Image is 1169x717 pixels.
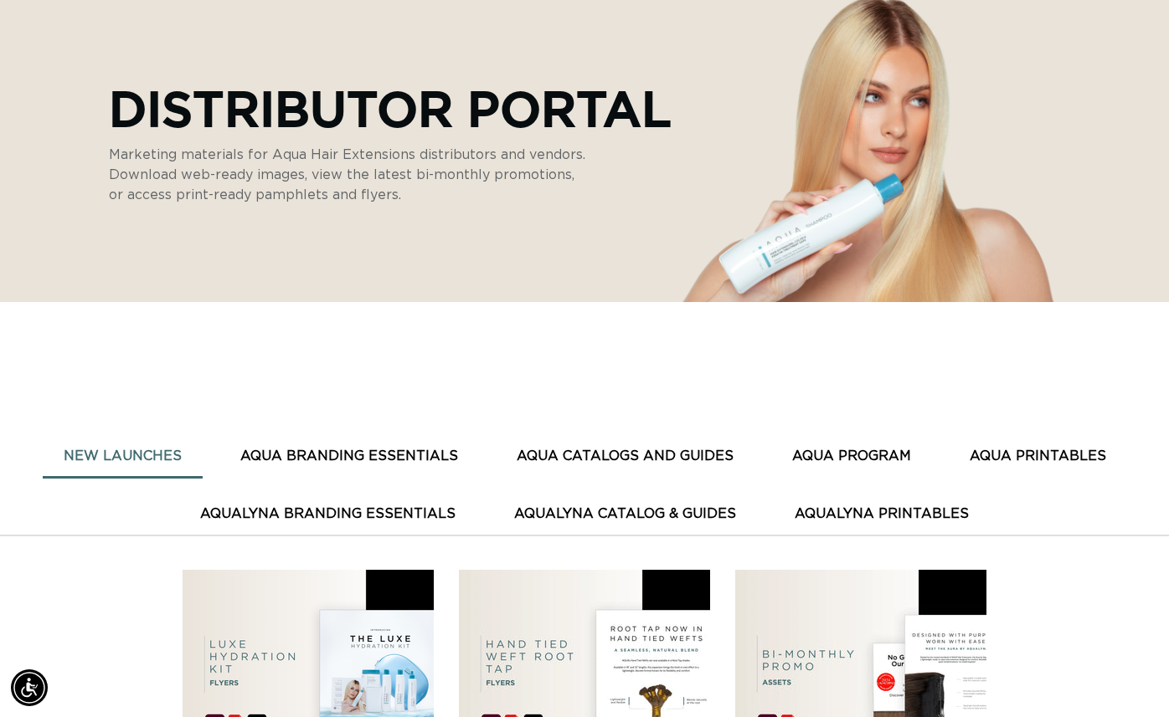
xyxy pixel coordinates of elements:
[496,436,754,477] button: AQUA CATALOGS AND GUIDES
[493,494,757,535] button: AquaLyna Catalog & Guides
[109,79,672,136] p: Distributor Portal
[109,145,586,205] p: Marketing materials for Aqua Hair Extensions distributors and vendors. Download web-ready images,...
[219,436,479,477] button: AQUA BRANDING ESSENTIALS
[774,494,990,535] button: AquaLyna Printables
[949,436,1127,477] button: AQUA PRINTABLES
[43,436,203,477] button: New Launches
[179,494,476,535] button: AquaLyna Branding Essentials
[771,436,932,477] button: AQUA PROGRAM
[11,669,48,706] div: Accessibility Menu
